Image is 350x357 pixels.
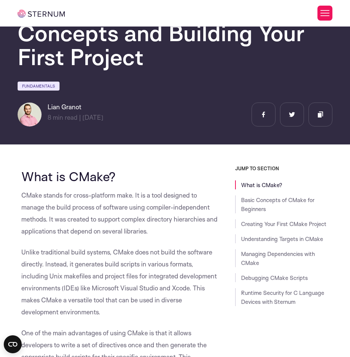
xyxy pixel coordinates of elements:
a: What is CMake? [241,181,282,189]
img: sternum iot [18,10,65,18]
h6: Lian Granot [48,103,103,112]
img: Lian Granot [18,103,42,126]
button: Toggle Menu [317,6,332,21]
a: Basic Concepts of CMake for Beginners [241,196,314,213]
button: Open CMP widget [4,335,22,353]
span: min read | [48,113,81,121]
span: 8 [48,113,51,121]
a: Managing Dependencies with CMake [241,250,315,266]
p: Unlike traditional build systems, CMake does not build the software directly. Instead, it generat... [21,246,220,318]
h3: JUMP TO SECTION [235,165,332,171]
a: Debugging CMake Scripts [241,274,308,281]
a: Runtime Security for C Language Devices with Sternum [241,289,324,305]
h2: What is CMake? [21,169,220,183]
p: CMake stands for cross-platform make. It is a tool designed to manage the build process of softwa... [21,189,220,237]
a: Creating Your First CMake Project [241,220,326,228]
span: [DATE] [82,113,103,121]
a: Understanding Targets in CMake [241,235,323,242]
a: Fundamentals [18,82,60,91]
